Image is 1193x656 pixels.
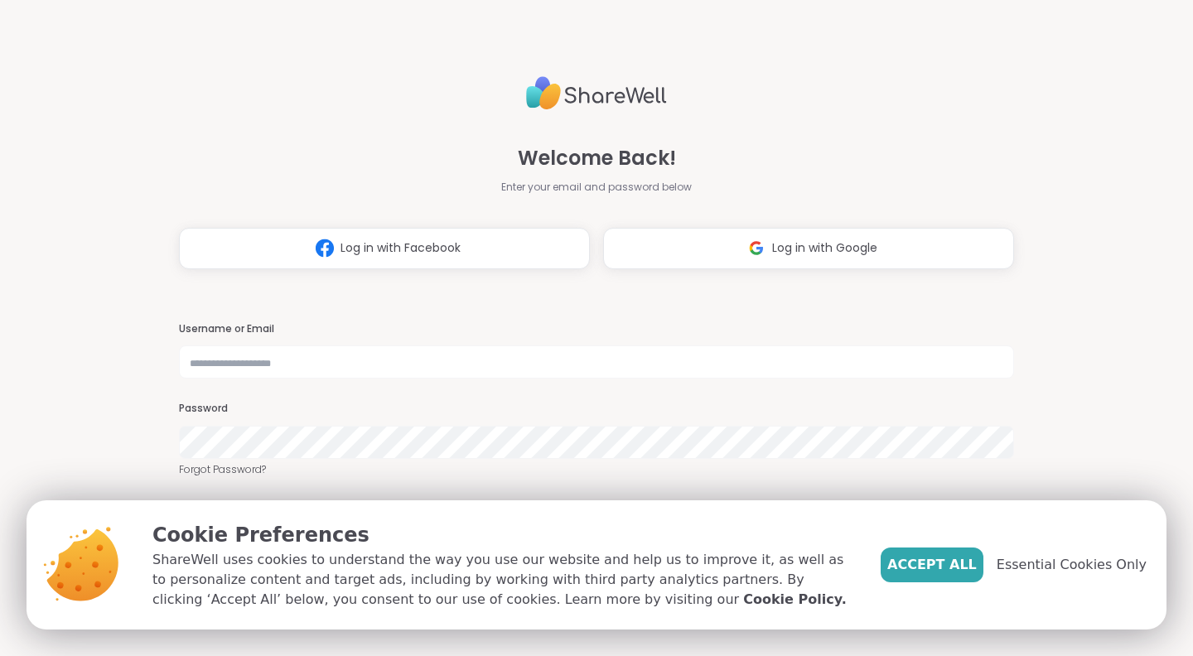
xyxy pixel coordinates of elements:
p: ShareWell uses cookies to understand the way you use our website and help us to improve it, as we... [152,550,854,610]
p: Cookie Preferences [152,520,854,550]
img: ShareWell Logomark [309,233,341,263]
h3: Password [179,402,1014,416]
span: Welcome Back! [518,143,676,173]
h3: Username or Email [179,322,1014,336]
img: ShareWell Logo [526,70,667,117]
button: Log in with Google [603,228,1014,269]
span: Essential Cookies Only [997,555,1147,575]
button: Log in with Facebook [179,228,590,269]
span: Log in with Facebook [341,239,461,257]
a: Forgot Password? [179,462,1014,477]
button: Accept All [881,547,983,582]
span: Enter your email and password below [501,180,692,195]
span: Log in with Google [772,239,877,257]
img: ShareWell Logomark [741,233,772,263]
span: Accept All [887,555,977,575]
a: Cookie Policy. [743,590,846,610]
